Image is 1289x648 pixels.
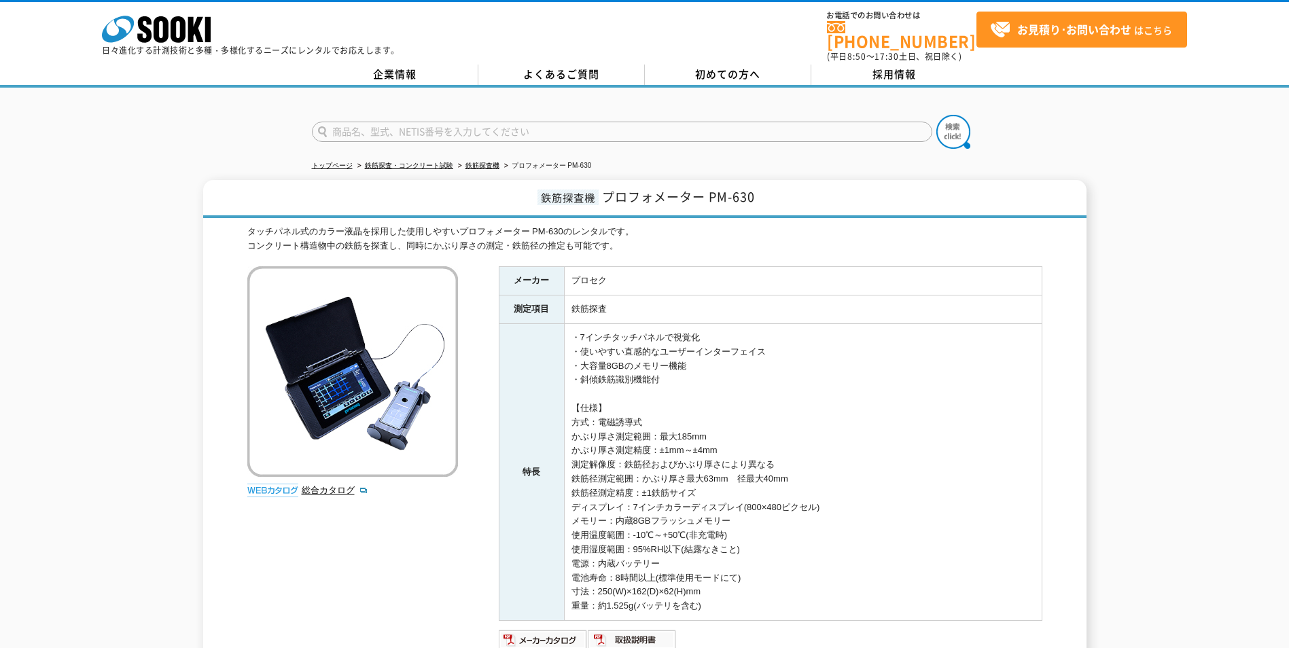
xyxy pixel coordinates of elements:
[247,225,1042,253] div: タッチパネル式のカラー液晶を採用した使用しやすいプロフォメーター PM-630のレンタルです。 コンクリート構造物中の鉄筋を探査し、同時にかぶり厚さの測定・鉄筋径の推定も可能です。
[499,638,588,648] a: メーカーカタログ
[976,12,1187,48] a: お見積り･お問い合わせはこちら
[564,295,1042,324] td: 鉄筋探査
[827,50,961,62] span: (平日 ～ 土日、祝日除く)
[564,267,1042,295] td: プロセク
[602,187,755,206] span: プロフォメーター PM-630
[645,65,811,85] a: 初めての方へ
[1017,21,1131,37] strong: お見積り･お問い合わせ
[499,295,564,324] th: 測定項目
[695,67,760,82] span: 初めての方へ
[936,115,970,149] img: btn_search.png
[847,50,866,62] span: 8:50
[811,65,978,85] a: 採用情報
[247,266,458,477] img: プロフォメーター PM-630
[564,324,1042,621] td: ・7インチタッチパネルで視覚化 ・使いやすい直感的なユーザーインターフェイス ・大容量8GBのメモリー機能 ・斜傾鉄筋識別機能付 【仕様】 方式：電磁誘導式 かぶり厚さ測定範囲：最大185mm ...
[302,485,368,495] a: 総合カタログ
[478,65,645,85] a: よくあるご質問
[537,190,599,205] span: 鉄筋探査機
[588,638,677,648] a: 取扱説明書
[312,65,478,85] a: 企業情報
[499,324,564,621] th: 特長
[312,162,353,169] a: トップページ
[990,20,1172,40] span: はこちら
[312,122,932,142] input: 商品名、型式、NETIS番号を入力してください
[875,50,899,62] span: 17:30
[365,162,453,169] a: 鉄筋探査・コンクリート試験
[465,162,499,169] a: 鉄筋探査機
[102,46,400,54] p: 日々進化する計測技術と多種・多様化するニーズにレンタルでお応えします。
[827,21,976,49] a: [PHONE_NUMBER]
[499,267,564,295] th: メーカー
[247,484,298,497] img: webカタログ
[501,159,592,173] li: プロフォメーター PM-630
[827,12,976,20] span: お電話でのお問い合わせは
